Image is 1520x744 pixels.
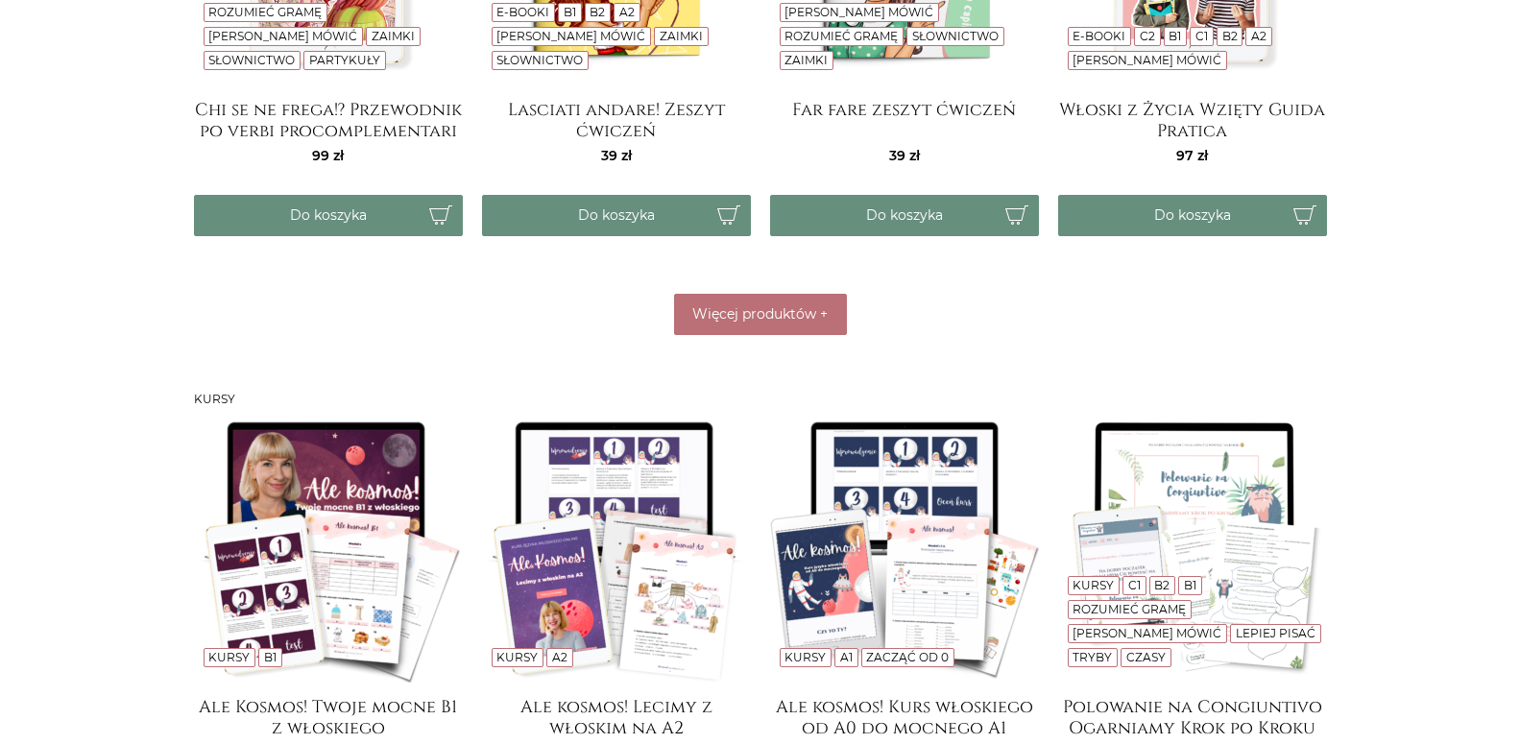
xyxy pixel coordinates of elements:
[590,5,605,19] a: B2
[372,29,415,43] a: Zaimki
[784,650,826,664] a: Kursy
[820,305,828,323] span: +
[619,5,635,19] a: A2
[208,29,357,43] a: [PERSON_NAME] mówić
[1073,626,1221,640] a: [PERSON_NAME] mówić
[1251,29,1267,43] a: A2
[482,100,751,138] a: Lasciati andare! Zeszyt ćwiczeń
[1169,29,1181,43] a: B1
[1073,602,1186,616] a: Rozumieć gramę
[1073,29,1125,43] a: E-booki
[784,29,898,43] a: Rozumieć gramę
[674,294,847,335] button: Więcej produktów +
[601,147,632,164] span: 39
[889,147,920,164] span: 39
[1236,626,1315,640] a: Lepiej pisać
[840,650,853,664] a: A1
[1073,53,1221,67] a: [PERSON_NAME] mówić
[1073,578,1114,592] a: Kursy
[482,195,751,236] button: Do koszyka
[208,650,250,664] a: Kursy
[208,53,295,67] a: Słownictwo
[770,697,1039,735] a: Ale kosmos! Kurs włoskiego od A0 do mocnego A1
[194,697,463,735] a: Ale Kosmos! Twoje mocne B1 z włoskiego
[309,53,380,67] a: Partykuły
[660,29,703,43] a: Zaimki
[1184,578,1196,592] a: B1
[194,195,463,236] button: Do koszyka
[312,147,344,164] span: 99
[496,53,583,67] a: Słownictwo
[194,393,1327,406] h3: Kursy
[208,5,322,19] a: Rozumieć gramę
[1058,100,1327,138] a: Włoski z Życia Wzięty Guida Pratica
[1222,29,1238,43] a: B2
[264,650,277,664] a: B1
[496,29,645,43] a: [PERSON_NAME] mówić
[912,29,999,43] a: Słownictwo
[770,195,1039,236] button: Do koszyka
[1126,650,1166,664] a: Czasy
[692,305,816,323] span: Więcej produktów
[1154,578,1170,592] a: B2
[482,697,751,735] a: Ale kosmos! Lecimy z włoskim na A2
[194,100,463,138] a: Chi se ne frega!? Przewodnik po verbi procomplementari
[1140,29,1155,43] a: C2
[564,5,576,19] a: B1
[496,650,538,664] a: Kursy
[1176,147,1208,164] span: 97
[866,650,949,664] a: Zacząć od 0
[784,53,828,67] a: Zaimki
[1058,697,1327,735] a: Polowanie na Congiuntivo Ogarniamy Krok po Kroku
[1128,578,1141,592] a: C1
[496,5,549,19] a: E-booki
[784,5,933,19] a: [PERSON_NAME] mówić
[1073,650,1112,664] a: Tryby
[552,650,567,664] a: A2
[1058,195,1327,236] button: Do koszyka
[770,100,1039,138] a: Far fare zeszyt ćwiczeń
[1195,29,1208,43] a: C1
